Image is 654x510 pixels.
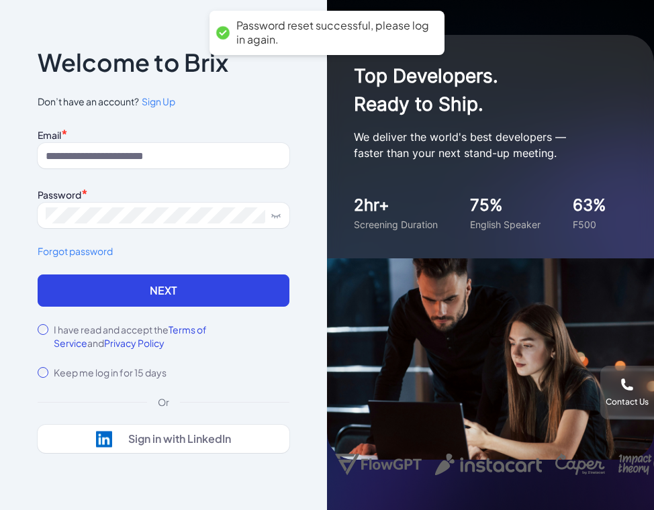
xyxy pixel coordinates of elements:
[54,366,167,379] label: Keep me log in for 15 days
[38,129,61,141] label: Email
[38,52,228,73] p: Welcome to Brix
[38,274,289,307] button: Next
[38,95,289,109] span: Don’t have an account?
[139,95,175,109] a: Sign Up
[38,189,81,201] label: Password
[236,19,431,47] div: Password reset successful, please log in again.
[606,397,649,407] div: Contact Us
[142,95,175,107] span: Sign Up
[354,217,438,232] div: Screening Duration
[54,323,289,350] label: I have read and accept the and
[354,129,622,161] p: We deliver the world's best developers — faster than your next stand-up meeting.
[147,395,180,409] div: Or
[600,366,654,419] button: Contact Us
[354,62,622,118] h1: Top Developers. Ready to Ship.
[470,217,541,232] div: English Speaker
[104,337,165,349] span: Privacy Policy
[573,193,606,217] div: 63%
[470,193,541,217] div: 75%
[38,425,289,453] button: Sign in with LinkedIn
[38,244,289,258] a: Forgot password
[354,193,438,217] div: 2hr+
[128,432,231,446] div: Sign in with LinkedIn
[573,217,606,232] div: F500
